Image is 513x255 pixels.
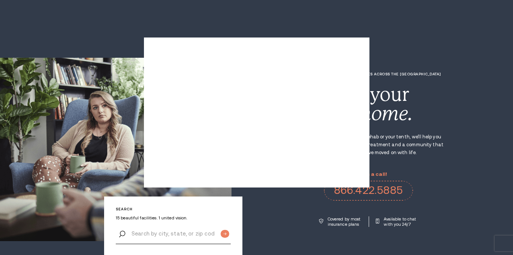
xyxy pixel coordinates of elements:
[328,216,362,227] p: Covered by most insurance plans
[360,103,413,124] i: home.
[319,216,362,227] a: Covered by most insurance plans
[384,216,418,227] p: Available to chat with you 24/7
[221,230,229,238] input: Submit
[144,37,369,187] img: blank image
[324,181,413,200] a: 866.422.5885
[376,216,418,227] a: Available to chat with you 24/7
[116,223,231,244] input: Search by city, state, or zip code
[116,207,231,211] p: Search
[116,215,231,220] p: 15 beautiful facilities. 1 united vision.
